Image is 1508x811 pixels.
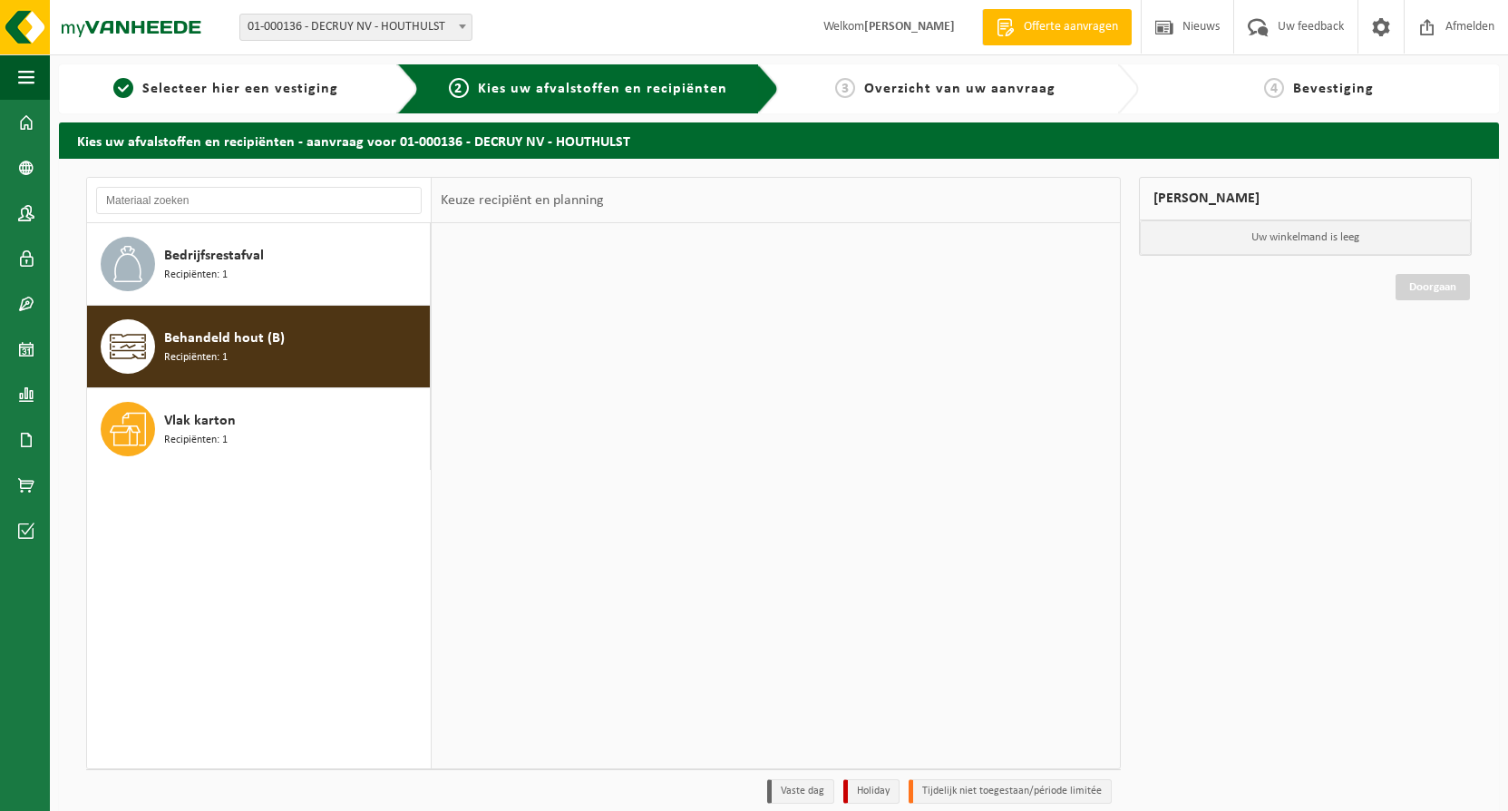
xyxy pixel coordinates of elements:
[835,78,855,98] span: 3
[864,82,1056,96] span: Overzicht van uw aanvraag
[68,78,383,100] a: 1Selecteer hier een vestiging
[164,349,228,366] span: Recipiënten: 1
[240,15,472,40] span: 01-000136 - DECRUY NV - HOUTHULST
[767,779,834,804] li: Vaste dag
[164,410,236,432] span: Vlak karton
[164,432,228,449] span: Recipiënten: 1
[164,327,285,349] span: Behandeld hout (B)
[113,78,133,98] span: 1
[478,82,727,96] span: Kies uw afvalstoffen en recipiënten
[909,779,1112,804] li: Tijdelijk niet toegestaan/période limitée
[59,122,1499,158] h2: Kies uw afvalstoffen en recipiënten - aanvraag voor 01-000136 - DECRUY NV - HOUTHULST
[164,245,264,267] span: Bedrijfsrestafval
[87,223,431,306] button: Bedrijfsrestafval Recipiënten: 1
[449,78,469,98] span: 2
[1139,177,1472,220] div: [PERSON_NAME]
[1140,220,1471,255] p: Uw winkelmand is leeg
[239,14,472,41] span: 01-000136 - DECRUY NV - HOUTHULST
[1396,274,1470,300] a: Doorgaan
[982,9,1132,45] a: Offerte aanvragen
[864,20,955,34] strong: [PERSON_NAME]
[843,779,900,804] li: Holiday
[96,187,422,214] input: Materiaal zoeken
[164,267,228,284] span: Recipiënten: 1
[432,178,613,223] div: Keuze recipiënt en planning
[87,388,431,470] button: Vlak karton Recipiënten: 1
[87,306,431,388] button: Behandeld hout (B) Recipiënten: 1
[1293,82,1374,96] span: Bevestiging
[142,82,338,96] span: Selecteer hier een vestiging
[1019,18,1123,36] span: Offerte aanvragen
[1264,78,1284,98] span: 4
